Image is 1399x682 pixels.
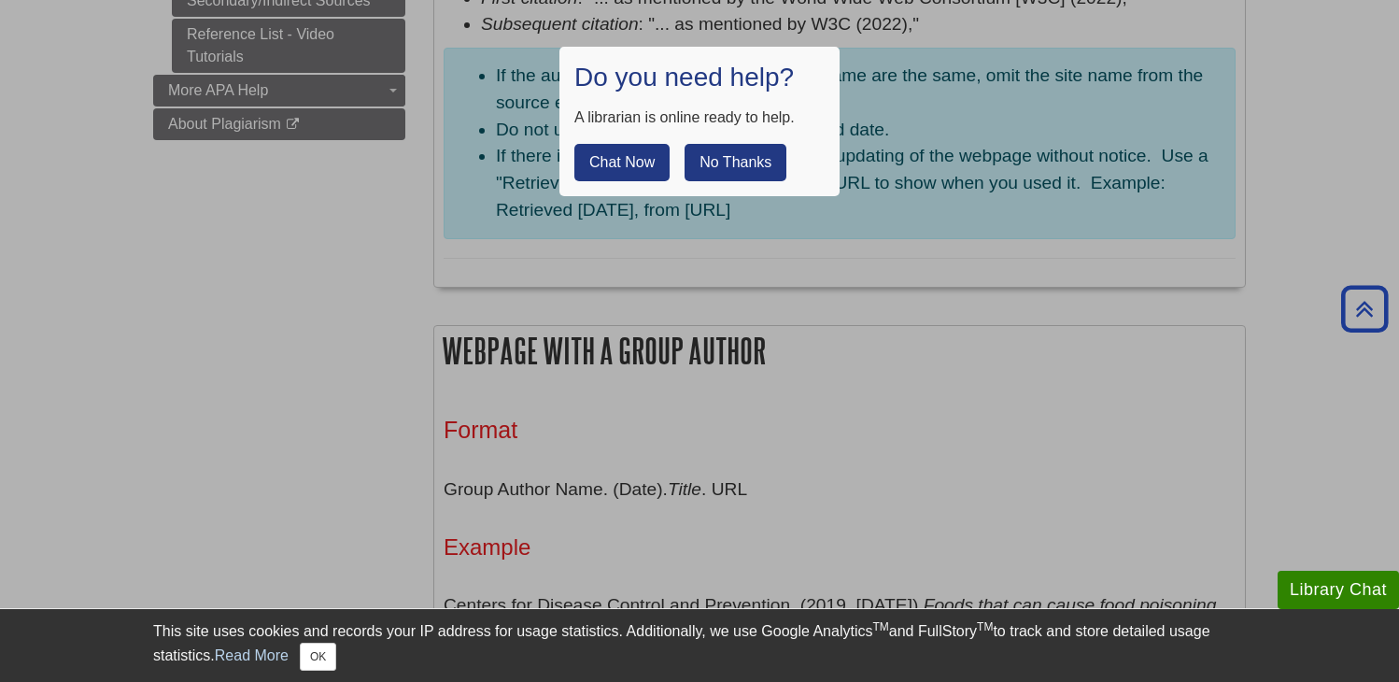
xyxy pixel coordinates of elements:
button: Library Chat [1278,571,1399,609]
h1: Do you need help? [574,62,825,93]
sup: TM [872,620,888,633]
div: A librarian is online ready to help. [574,107,825,129]
button: Chat Now [574,144,670,181]
sup: TM [977,620,993,633]
button: Close [300,643,336,671]
a: Read More [215,647,289,663]
div: This site uses cookies and records your IP address for usage statistics. Additionally, we use Goo... [153,620,1246,671]
button: No Thanks [685,144,786,181]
